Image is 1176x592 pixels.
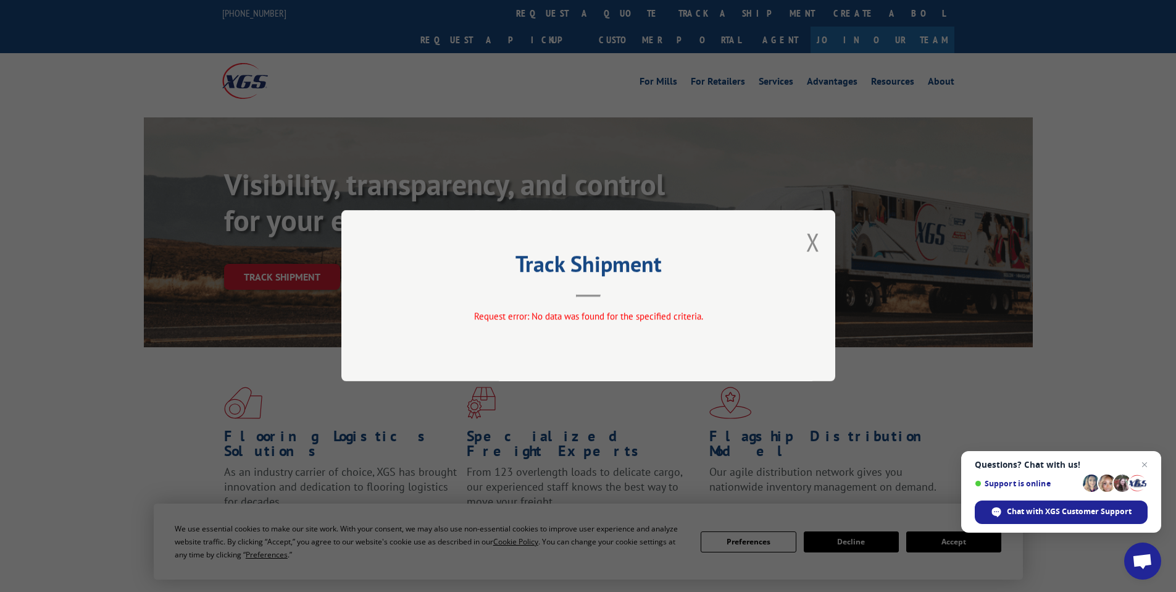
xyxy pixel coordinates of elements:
[473,311,703,323] span: Request error: No data was found for the specified criteria.
[975,501,1148,524] span: Chat with XGS Customer Support
[806,226,820,258] button: Close modal
[1124,543,1161,580] a: Open chat
[975,460,1148,470] span: Questions? Chat with us!
[1007,506,1132,517] span: Chat with XGS Customer Support
[975,479,1078,488] span: Support is online
[403,255,774,279] h2: Track Shipment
